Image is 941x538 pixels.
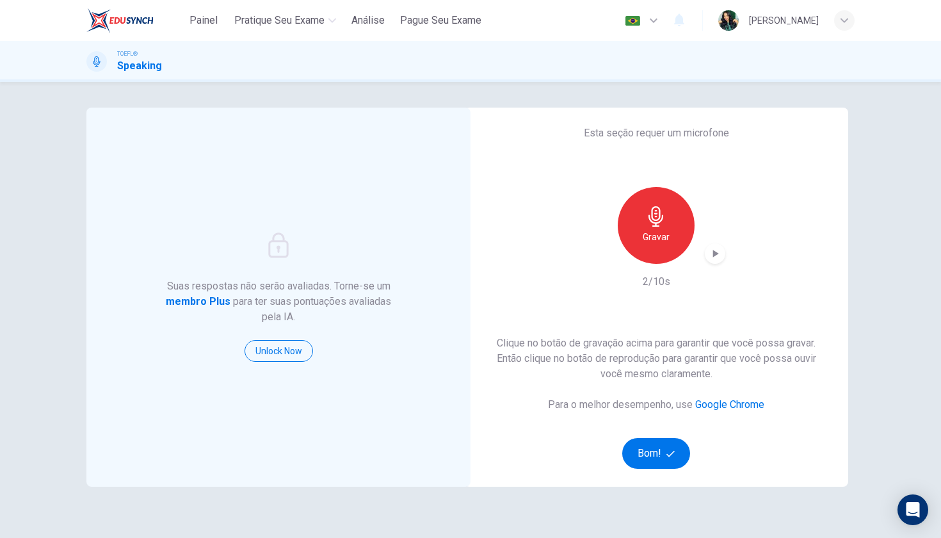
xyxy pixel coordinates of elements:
[351,13,385,28] span: Análise
[548,397,764,412] h6: Para o melhor desempenho, use
[229,9,341,32] button: Pratique seu exame
[749,13,819,28] div: [PERSON_NAME]
[86,8,154,33] img: EduSynch logo
[643,229,670,245] h6: Gravar
[166,295,230,307] strong: membro Plus
[346,9,390,32] button: Análise
[718,10,739,31] img: Profile picture
[163,279,394,325] h6: Suas respostas não serão avaliadas. Torne-se um para ter suas pontuações avaliadas pela IA.
[695,398,764,411] a: Google Chrome
[395,9,487,32] button: Pague Seu Exame
[183,9,224,32] button: Painel
[86,8,183,33] a: EduSynch logo
[117,49,138,58] span: TOEFL®
[485,336,828,382] h6: Clique no botão de gravação acima para garantir que você possa gravar. Então clique no botão de r...
[622,438,691,469] button: Bom!
[643,274,670,289] h6: 2/10s
[897,494,928,525] div: Open Intercom Messenger
[625,16,641,26] img: pt
[245,340,313,362] button: Unlock Now
[234,13,325,28] span: Pratique seu exame
[117,58,162,74] h1: Speaking
[584,126,729,141] h6: Esta seção requer um microfone
[618,187,695,264] button: Gravar
[189,13,218,28] span: Painel
[400,13,481,28] span: Pague Seu Exame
